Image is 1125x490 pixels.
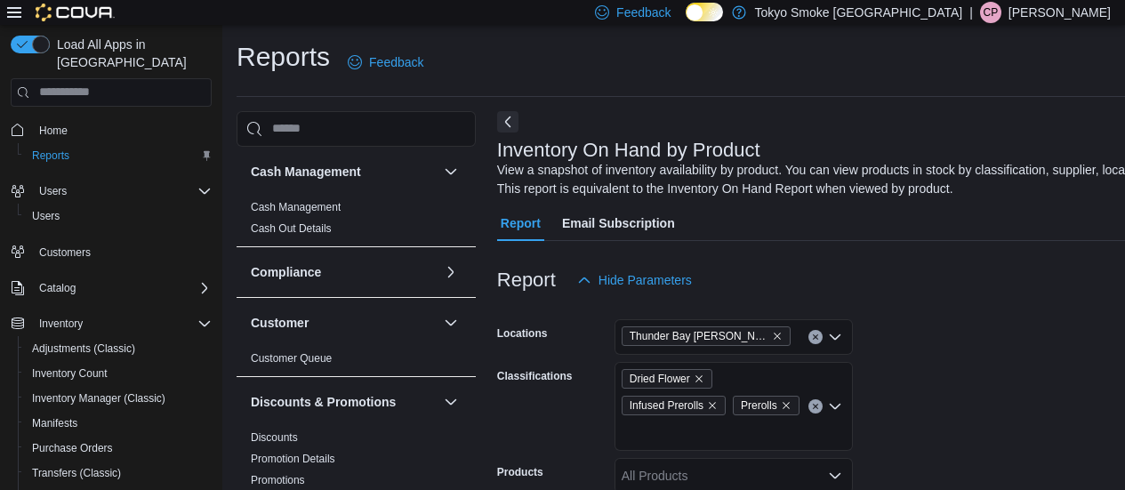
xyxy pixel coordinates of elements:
[25,388,173,409] a: Inventory Manager (Classic)
[808,399,823,414] button: Clear input
[18,204,219,229] button: Users
[828,469,842,483] button: Open list of options
[599,271,692,289] span: Hide Parameters
[440,391,462,413] button: Discounts & Promotions
[622,326,791,346] span: Thunder Bay Arthur
[4,117,219,143] button: Home
[32,181,74,202] button: Users
[969,2,973,23] p: |
[50,36,212,71] span: Load All Apps in [GEOGRAPHIC_DATA]
[39,184,67,198] span: Users
[32,391,165,406] span: Inventory Manager (Classic)
[440,261,462,283] button: Compliance
[1008,2,1111,23] p: [PERSON_NAME]
[237,197,476,246] div: Cash Management
[251,452,335,466] span: Promotion Details
[694,374,704,384] button: Remove Dried Flower from selection in this group
[25,363,212,384] span: Inventory Count
[251,263,321,281] h3: Compliance
[32,277,212,299] span: Catalog
[341,44,430,80] a: Feedback
[497,111,518,133] button: Next
[984,2,999,23] span: CP
[4,239,219,265] button: Customers
[32,242,98,263] a: Customers
[18,461,219,486] button: Transfers (Classic)
[39,124,68,138] span: Home
[562,205,675,241] span: Email Subscription
[32,366,108,381] span: Inventory Count
[237,39,330,75] h1: Reports
[32,209,60,223] span: Users
[251,430,298,445] span: Discounts
[741,397,777,414] span: Prerolls
[39,281,76,295] span: Catalog
[622,369,712,389] span: Dried Flower
[25,438,212,459] span: Purchase Orders
[733,396,800,415] span: Prerolls
[497,326,548,341] label: Locations
[497,140,760,161] h3: Inventory On Hand by Product
[755,2,963,23] p: Tokyo Smoke [GEOGRAPHIC_DATA]
[251,221,332,236] span: Cash Out Details
[251,163,437,181] button: Cash Management
[251,314,309,332] h3: Customer
[39,245,91,260] span: Customers
[686,3,723,21] input: Dark Mode
[25,338,142,359] a: Adjustments (Classic)
[440,312,462,333] button: Customer
[25,388,212,409] span: Inventory Manager (Classic)
[32,241,212,263] span: Customers
[25,363,115,384] a: Inventory Count
[781,400,792,411] button: Remove Prerolls from selection in this group
[251,201,341,213] a: Cash Management
[25,145,212,166] span: Reports
[497,369,573,383] label: Classifications
[251,431,298,444] a: Discounts
[32,119,212,141] span: Home
[25,462,212,484] span: Transfers (Classic)
[369,53,423,71] span: Feedback
[39,317,83,331] span: Inventory
[36,4,115,21] img: Cova
[18,361,219,386] button: Inventory Count
[32,181,212,202] span: Users
[440,161,462,182] button: Cash Management
[25,205,212,227] span: Users
[32,341,135,356] span: Adjustments (Classic)
[25,462,128,484] a: Transfers (Classic)
[251,453,335,465] a: Promotion Details
[251,473,305,487] span: Promotions
[18,411,219,436] button: Manifests
[251,352,332,365] a: Customer Queue
[570,262,699,298] button: Hide Parameters
[630,397,703,414] span: Infused Prerolls
[828,330,842,344] button: Open list of options
[251,393,396,411] h3: Discounts & Promotions
[808,330,823,344] button: Clear input
[237,348,476,376] div: Customer
[25,413,84,434] a: Manifests
[251,351,332,365] span: Customer Queue
[251,263,437,281] button: Compliance
[501,205,541,241] span: Report
[18,336,219,361] button: Adjustments (Classic)
[251,222,332,235] a: Cash Out Details
[622,396,726,415] span: Infused Prerolls
[32,313,90,334] button: Inventory
[772,331,783,341] button: Remove Thunder Bay Arthur from selection in this group
[828,399,842,414] button: Open list of options
[630,327,768,345] span: Thunder Bay [PERSON_NAME]
[32,277,83,299] button: Catalog
[32,149,69,163] span: Reports
[4,179,219,204] button: Users
[32,441,113,455] span: Purchase Orders
[4,276,219,301] button: Catalog
[251,163,361,181] h3: Cash Management
[18,386,219,411] button: Inventory Manager (Classic)
[630,370,690,388] span: Dried Flower
[32,466,121,480] span: Transfers (Classic)
[707,400,718,411] button: Remove Infused Prerolls from selection in this group
[251,200,341,214] span: Cash Management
